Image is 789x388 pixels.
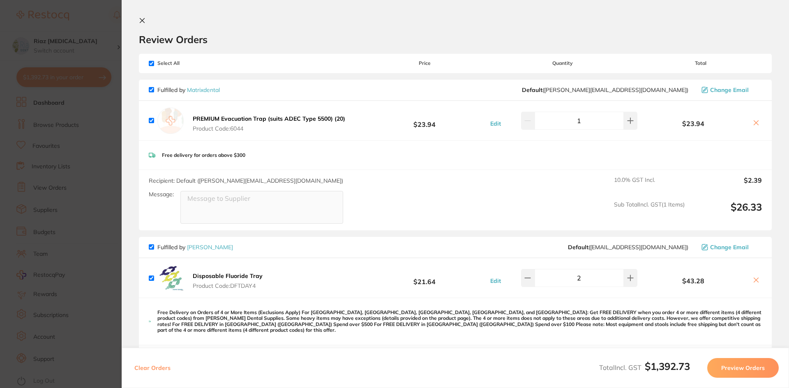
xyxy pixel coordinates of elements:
[193,115,345,122] b: PREMIUM Evacuation Trap (suits ADEC Type 5500) (20)
[190,272,265,289] button: Disposable Fluoride Tray Product Code:DFTDAY4
[639,277,747,285] b: $43.28
[190,115,348,132] button: PREMIUM Evacuation Trap (suits ADEC Type 5500) (20) Product Code:6044
[691,177,762,195] output: $2.39
[157,265,184,291] img: MndwemF1Yw
[691,201,762,224] output: $26.33
[488,120,503,127] button: Edit
[139,33,772,46] h2: Review Orders
[568,243,588,251] b: Default
[157,310,762,333] p: Free Delivery on Orders of 4 or More Items (Exclusions Apply) For [GEOGRAPHIC_DATA], [GEOGRAPHIC_...
[193,282,263,289] span: Product Code: DFTDAY4
[488,277,503,285] button: Edit
[363,60,486,66] span: Price
[639,60,762,66] span: Total
[522,86,542,94] b: Default
[149,60,231,66] span: Select All
[522,87,688,93] span: peter@matrixdental.com.au
[710,87,749,93] span: Change Email
[187,243,233,251] a: [PERSON_NAME]
[187,86,220,94] a: Matrixdental
[710,244,749,250] span: Change Email
[149,191,174,198] label: Message:
[193,272,263,280] b: Disposable Fluoride Tray
[614,177,685,195] span: 10.0 % GST Incl.
[568,244,688,250] span: save@adamdental.com.au
[363,113,486,128] b: $23.94
[157,87,220,93] p: Fulfilled by
[699,243,762,251] button: Change Email
[599,363,690,372] span: Total Incl. GST
[707,358,779,378] button: Preview Orders
[162,152,245,158] p: Free delivery for orders above $300
[132,358,173,378] button: Clear Orders
[193,125,345,132] span: Product Code: 6044
[363,271,486,286] b: $21.64
[486,60,639,66] span: Quantity
[149,177,343,184] span: Recipient: Default ( [PERSON_NAME][EMAIL_ADDRESS][DOMAIN_NAME] )
[157,244,233,250] p: Fulfilled by
[639,120,747,127] b: $23.94
[614,201,685,224] span: Sub Total Incl. GST ( 1 Items)
[645,360,690,372] b: $1,392.73
[157,108,184,134] img: empty.jpg
[699,86,762,94] button: Change Email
